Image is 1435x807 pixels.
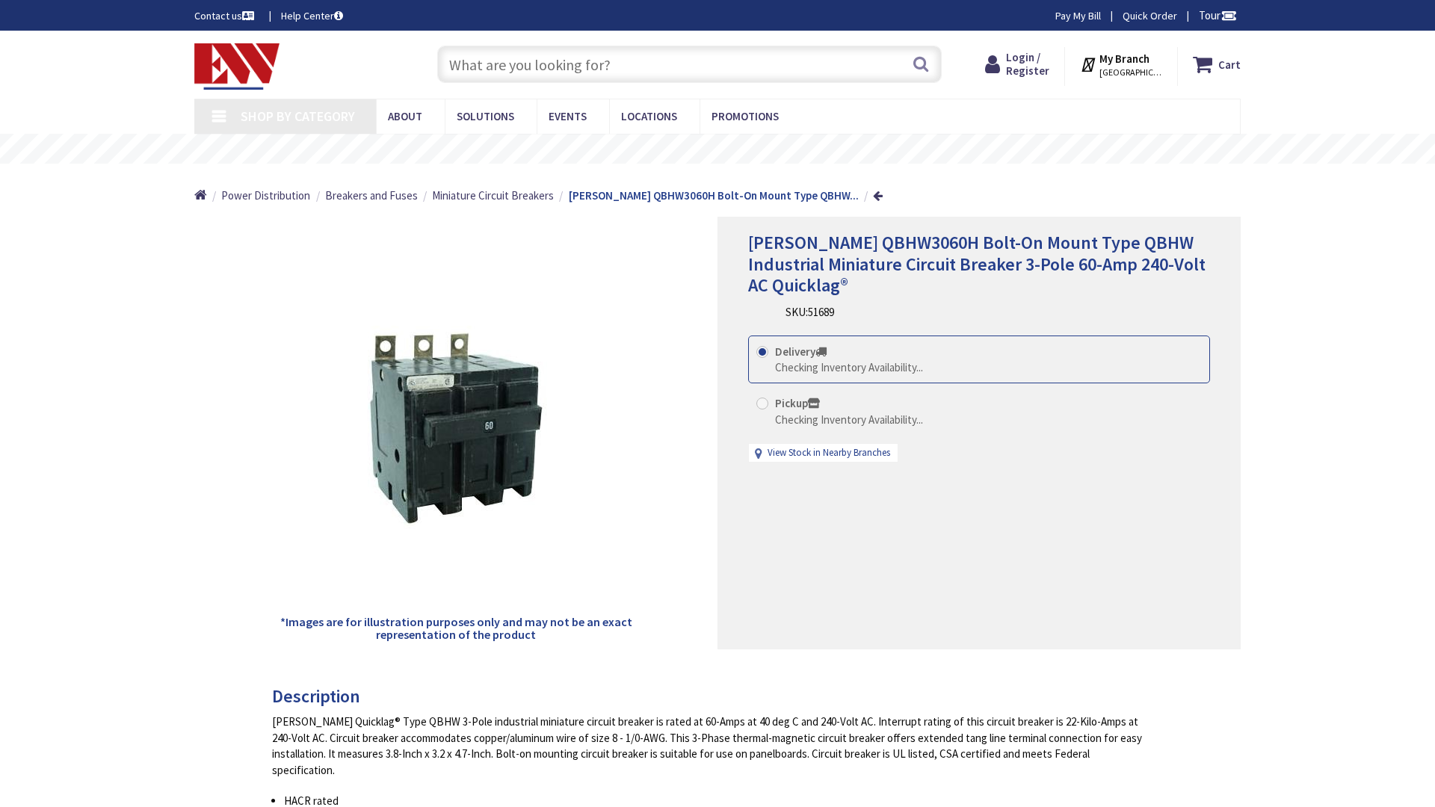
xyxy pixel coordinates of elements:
span: [PERSON_NAME] QBHW3060H Bolt-On Mount Type QBHW Industrial Miniature Circuit Breaker 3-Pole 60-Am... [748,231,1206,297]
span: Promotions [712,109,779,123]
div: [PERSON_NAME] Quicklag® Type QBHW 3-Pole industrial miniature circuit breaker is rated at 60-Amps... [272,714,1152,778]
h3: Description [272,687,1152,706]
a: Power Distribution [221,188,310,203]
span: Solutions [457,109,514,123]
a: Contact us [194,8,257,23]
strong: Delivery [775,344,827,359]
input: What are you looking for? [437,46,942,83]
strong: [PERSON_NAME] QBHW3060H Bolt-On Mount Type QBHW... [569,188,859,202]
img: Eaton QBHW3060H Bolt-On Mount Type QBHW Industrial Miniature Circuit Breaker 3-Pole 60-Amp 240-Vo... [344,314,568,538]
img: Electrical Wholesalers, Inc. [194,43,280,90]
span: Tour [1199,8,1237,22]
div: My Branch [GEOGRAPHIC_DATA], [GEOGRAPHIC_DATA] [1080,51,1163,78]
a: Miniature Circuit Breakers [432,188,554,203]
div: Checking Inventory Availability... [775,359,923,375]
a: Help Center [281,8,343,23]
a: Breakers and Fuses [325,188,418,203]
a: Pay My Bill [1055,8,1101,23]
div: SKU: [786,304,834,320]
span: [GEOGRAPHIC_DATA], [GEOGRAPHIC_DATA] [1099,67,1163,78]
a: View Stock in Nearby Branches [768,446,890,460]
a: Login / Register [985,51,1049,78]
h5: *Images are for illustration purposes only and may not be an exact representation of the product [278,616,634,642]
div: Checking Inventory Availability... [775,412,923,427]
span: Login / Register [1006,50,1049,78]
span: Shop By Category [241,108,355,125]
strong: My Branch [1099,52,1149,66]
span: Locations [621,109,677,123]
rs-layer: Free Same Day Pickup at 19 Locations [594,141,868,158]
strong: Cart [1218,51,1241,78]
span: About [388,109,422,123]
span: 51689 [808,305,834,319]
span: Events [549,109,587,123]
strong: Pickup [775,396,820,410]
a: Quick Order [1123,8,1177,23]
a: Cart [1193,51,1241,78]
